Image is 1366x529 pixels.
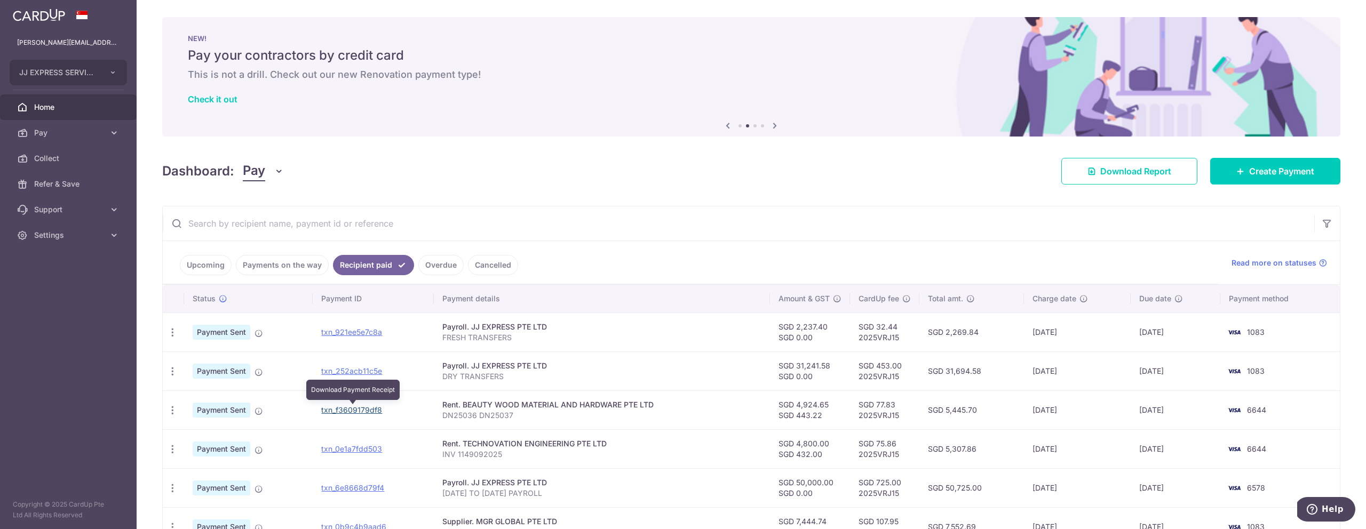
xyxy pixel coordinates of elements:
span: Payment Sent [193,325,250,340]
span: 6644 [1247,405,1266,414]
span: Total amt. [928,293,963,304]
td: [DATE] [1131,429,1220,468]
div: Supplier. MGR GLOBAL PTE LTD [442,516,761,527]
th: Payment method [1220,285,1340,312]
span: Read more on statuses [1232,258,1316,268]
span: Settings [34,230,105,241]
span: Download Report [1100,165,1171,178]
img: Bank Card [1224,482,1245,494]
h6: This is not a drill. Check out our new Renovation payment type! [188,68,1315,81]
th: Payment ID [313,285,434,312]
td: SGD 4,924.65 SGD 443.22 [770,390,850,429]
img: Bank Card [1224,443,1245,455]
td: SGD 31,241.58 SGD 0.00 [770,351,850,390]
a: Recipient paid [333,255,414,275]
td: [DATE] [1131,390,1220,429]
span: Pay [243,161,265,181]
span: Payment Sent [193,442,250,456]
td: SGD 5,445.70 [919,390,1024,429]
td: [DATE] [1024,429,1131,468]
p: DN25036 DN25037 [442,410,761,421]
input: Search by recipient name, payment id or reference [163,206,1314,241]
span: 6578 [1247,483,1265,492]
a: txn_252acb11c5e [321,366,382,375]
p: NEW! [188,34,1315,43]
span: Charge date [1033,293,1076,304]
img: CardUp [13,9,65,21]
a: Upcoming [180,255,232,275]
iframe: Opens a widget where you can find more information [1297,497,1355,524]
a: txn_0e1a7fdd503 [321,444,382,453]
span: Due date [1139,293,1171,304]
a: txn_6e8668d79f4 [321,483,384,492]
a: Cancelled [468,255,518,275]
td: SGD 4,800.00 SGD 432.00 [770,429,850,468]
span: Refer & Save [34,179,105,189]
p: INV 1149092025 [442,449,761,460]
button: Pay [243,161,284,181]
td: SGD 453.00 2025VRJ15 [850,351,919,390]
p: [PERSON_NAME][EMAIL_ADDRESS][DOMAIN_NAME] [17,37,120,48]
td: SGD 32.44 2025VRJ15 [850,312,919,351]
span: Amount & GST [779,293,830,304]
a: Check it out [188,94,237,105]
span: Home [34,102,105,113]
a: Create Payment [1210,158,1340,185]
span: Payment Sent [193,480,250,495]
span: Payment Sent [193,403,250,418]
span: JJ EXPRESS SERVICES [19,67,98,78]
a: Overdue [418,255,464,275]
td: SGD 77.83 2025VRJ15 [850,390,919,429]
span: 1083 [1247,327,1265,336]
h4: Dashboard: [162,162,234,181]
div: Payroll. JJ EXPRESS PTE LTD [442,360,761,371]
p: FRESH TRANSFERS [442,332,761,343]
a: Read more on statuses [1232,258,1327,268]
span: Create Payment [1249,165,1314,178]
span: Pay [34,127,105,138]
td: SGD 2,269.84 [919,312,1024,351]
button: JJ EXPRESS SERVICES [10,60,127,85]
img: Bank Card [1224,404,1245,416]
a: txn_921ee5e7c8a [321,327,382,336]
span: Support [34,204,105,215]
td: [DATE] [1131,351,1220,390]
a: Payments on the way [236,255,329,275]
p: DRY TRANSFERS [442,371,761,382]
td: SGD 2,237.40 SGD 0.00 [770,312,850,351]
img: Renovation banner [162,17,1340,137]
td: [DATE] [1024,468,1131,507]
td: [DATE] [1024,312,1131,351]
td: SGD 50,000.00 SGD 0.00 [770,468,850,507]
span: Collect [34,153,105,164]
td: SGD 75.86 2025VRJ15 [850,429,919,468]
div: Rent. BEAUTY WOOD MATERIAL AND HARDWARE PTE LTD [442,399,761,410]
span: CardUp fee [859,293,899,304]
span: Payment Sent [193,364,250,379]
span: Status [193,293,216,304]
img: Bank Card [1224,365,1245,378]
a: txn_f3609179df8 [321,405,382,414]
span: 1083 [1247,366,1265,375]
td: [DATE] [1131,468,1220,507]
div: Payroll. JJ EXPRESS PTE LTD [442,322,761,332]
th: Payment details [434,285,770,312]
a: Download Report [1061,158,1197,185]
div: Download Payment Receipt [306,380,400,400]
td: SGD 50,725.00 [919,468,1024,507]
td: [DATE] [1024,390,1131,429]
p: [DATE] TO [DATE] PAYROLL [442,488,761,499]
td: [DATE] [1131,312,1220,351]
td: [DATE] [1024,351,1131,390]
img: Bank Card [1224,326,1245,339]
h5: Pay your contractors by credit card [188,47,1315,64]
td: SGD 725.00 2025VRJ15 [850,468,919,507]
td: SGD 5,307.86 [919,429,1024,468]
div: Payroll. JJ EXPRESS PTE LTD [442,477,761,488]
div: Rent. TECHNOVATION ENGINEERING PTE LTD [442,438,761,449]
span: 6644 [1247,444,1266,453]
td: SGD 31,694.58 [919,351,1024,390]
